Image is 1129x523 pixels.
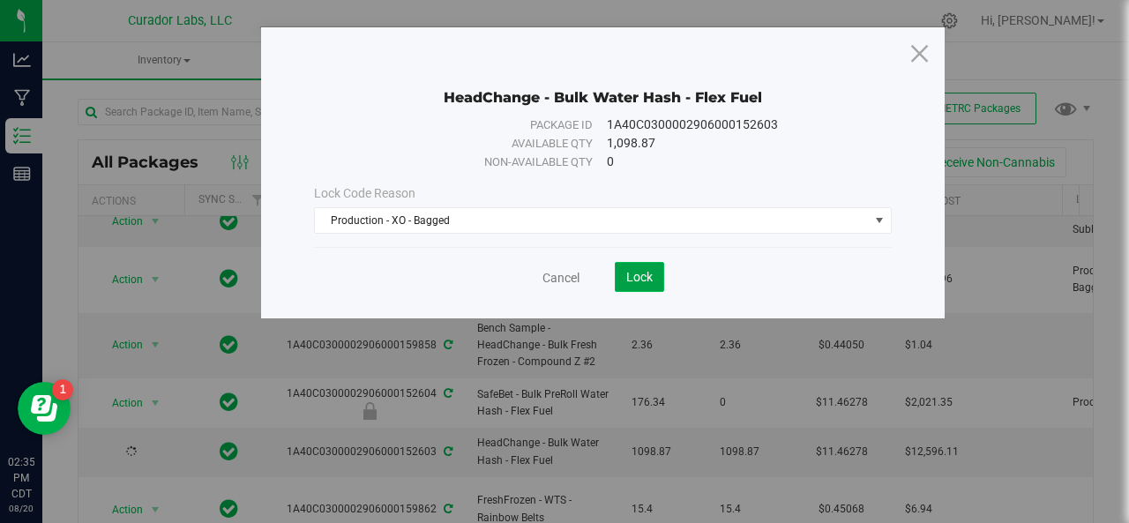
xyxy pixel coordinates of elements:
[52,379,73,400] iframe: Resource center unread badge
[18,382,71,435] iframe: Resource center
[339,135,593,153] div: Available qty
[542,269,579,287] a: Cancel
[869,208,891,233] span: select
[607,134,867,153] div: 1,098.87
[607,116,867,134] div: 1A40C0300002906000152603
[626,270,653,284] span: Lock
[339,153,593,171] div: Non-available qty
[339,116,593,134] div: Package ID
[607,153,867,171] div: 0
[315,208,869,233] span: Production - XO - Bagged
[314,63,892,107] div: HeadChange - Bulk Water Hash - Flex Fuel
[615,262,664,292] button: Lock
[314,186,415,200] span: Lock Code Reason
